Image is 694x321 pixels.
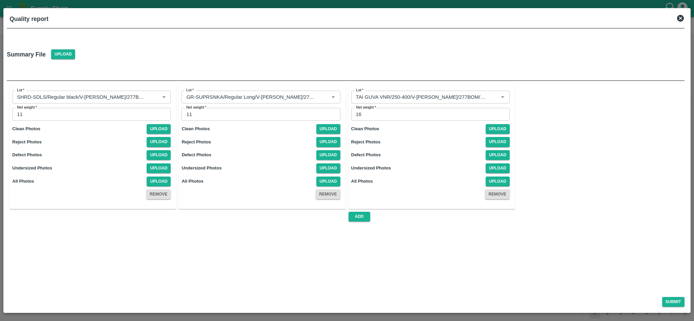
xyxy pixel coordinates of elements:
label: Lot [356,88,363,93]
label: Net weight [17,105,37,110]
span: Upload [486,150,510,160]
button: Remove [146,189,171,199]
span: Upload [316,124,340,134]
button: Submit [662,297,685,307]
span: Upload [486,124,510,134]
button: Open [160,93,168,101]
span: Upload [486,177,510,186]
span: Upload [147,163,171,173]
strong: Reject Photos [12,139,42,144]
strong: Clean Photos [351,126,379,131]
button: Add [349,212,370,222]
label: Lot [17,88,24,93]
input: Lot [353,93,488,101]
strong: Reject Photos [351,139,381,144]
span: Upload [316,150,340,160]
button: Open [329,93,338,101]
input: Net weight [12,108,171,121]
span: Upload [147,177,171,186]
button: Open [498,93,507,101]
input: Net weight [182,108,340,121]
span: Upload [51,49,75,59]
button: Remove [485,189,509,199]
strong: Reject Photos [182,139,211,144]
b: Quality report [9,16,48,22]
strong: Clean Photos [182,126,210,131]
label: Net weight [186,105,206,110]
strong: Clean Photos [12,126,40,131]
strong: All Photos [351,179,373,184]
button: Remove [316,189,340,199]
span: Upload [147,150,171,160]
span: Upload [316,177,340,186]
strong: Defect Photos [12,152,42,157]
input: Lot [184,93,318,101]
strong: Defect Photos [182,152,211,157]
span: Upload [147,137,171,147]
span: Upload [316,163,340,173]
strong: All Photos [12,179,34,184]
span: Upload [316,137,340,147]
span: Upload [486,137,510,147]
label: Lot [186,88,194,93]
strong: Summary File [7,51,46,58]
input: Net weight [351,108,510,121]
strong: All Photos [182,179,203,184]
input: Lot [14,93,149,101]
label: Net weight [356,105,376,110]
span: Upload [486,163,510,173]
strong: Undersized Photos [12,165,52,170]
span: Upload [147,124,171,134]
strong: Undersized Photos [351,165,391,170]
strong: Defect Photos [351,152,381,157]
strong: Undersized Photos [182,165,222,170]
